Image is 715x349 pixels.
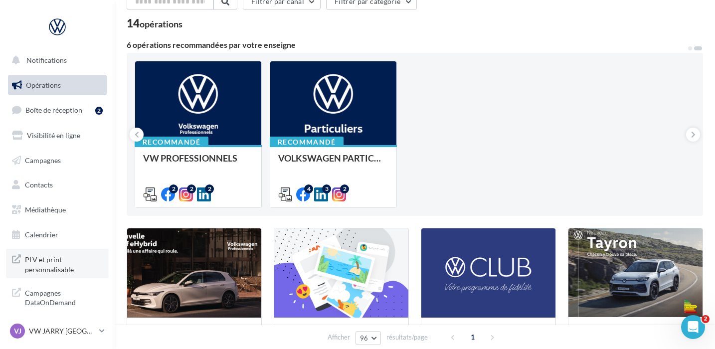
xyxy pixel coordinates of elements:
span: 2 [702,315,710,323]
div: 6 opérations recommandées par votre enseigne [127,41,687,49]
span: Contacts [25,180,53,189]
span: Médiathèque [25,205,66,214]
a: PLV et print personnalisable [6,249,109,278]
div: 3 [322,184,331,193]
div: VW PROFESSIONNELS [143,153,253,173]
a: Contacts [6,174,109,195]
span: Opérations [26,81,61,89]
div: 14 [127,18,182,29]
span: Calendrier [25,230,58,239]
span: 96 [360,334,368,342]
button: 96 [356,331,381,345]
span: 1 [465,329,481,345]
span: PLV et print personnalisable [25,253,103,274]
a: Opérations [6,75,109,96]
span: Afficher [328,333,350,342]
a: Visibilité en ligne [6,125,109,146]
div: 2 [187,184,196,193]
span: Campagnes [25,156,61,164]
a: VJ VW JARRY [GEOGRAPHIC_DATA] [8,322,107,341]
div: Recommandé [270,137,344,148]
div: VOLKSWAGEN PARTICULIER [278,153,388,173]
a: Médiathèque [6,199,109,220]
span: Campagnes DataOnDemand [25,286,103,308]
div: Recommandé [135,137,208,148]
iframe: Intercom live chat [681,315,705,339]
span: Visibilité en ligne [27,131,80,140]
div: 2 [169,184,178,193]
button: Notifications [6,50,105,71]
div: 2 [205,184,214,193]
span: Notifications [26,56,67,64]
span: Boîte de réception [25,106,82,114]
div: 4 [304,184,313,193]
span: VJ [14,326,21,336]
span: résultats/page [386,333,428,342]
a: Campagnes DataOnDemand [6,282,109,312]
a: Calendrier [6,224,109,245]
a: Campagnes [6,150,109,171]
div: 2 [340,184,349,193]
p: VW JARRY [GEOGRAPHIC_DATA] [29,326,95,336]
div: opérations [140,19,182,28]
div: 2 [95,107,103,115]
a: Boîte de réception2 [6,99,109,121]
